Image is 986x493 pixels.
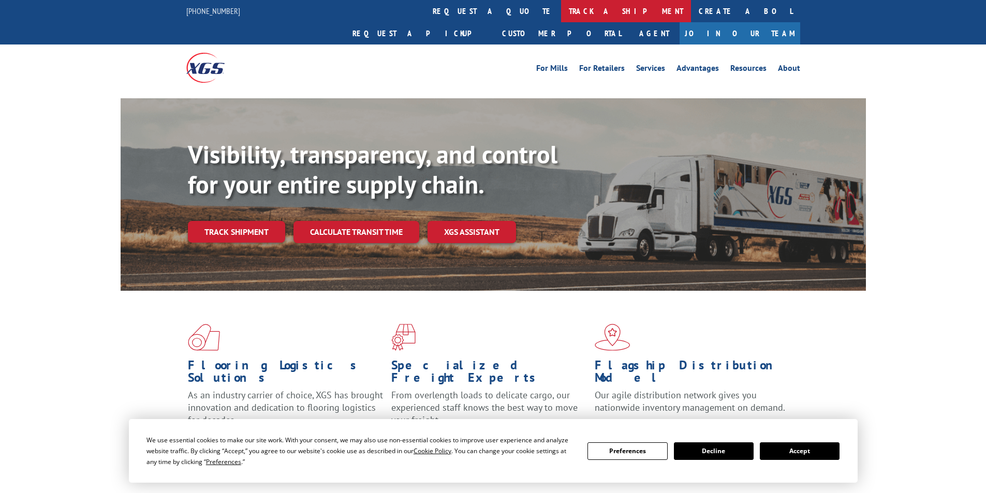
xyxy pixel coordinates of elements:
a: [PHONE_NUMBER] [186,6,240,16]
h1: Specialized Freight Experts [391,359,587,389]
a: Customer Portal [494,22,629,44]
a: XGS ASSISTANT [428,221,516,243]
a: Resources [730,64,767,76]
a: Calculate transit time [293,221,419,243]
div: Cookie Consent Prompt [129,419,858,483]
a: For Mills [536,64,568,76]
b: Visibility, transparency, and control for your entire supply chain. [188,138,557,200]
button: Preferences [587,442,667,460]
a: Agent [629,22,680,44]
a: Services [636,64,665,76]
button: Decline [674,442,754,460]
a: Track shipment [188,221,285,243]
a: Request a pickup [345,22,494,44]
span: Our agile distribution network gives you nationwide inventory management on demand. [595,389,785,413]
img: xgs-icon-focused-on-flooring-red [391,324,416,351]
h1: Flagship Distribution Model [595,359,790,389]
img: xgs-icon-flagship-distribution-model-red [595,324,630,351]
p: From overlength loads to delicate cargo, our experienced staff knows the best way to move your fr... [391,389,587,435]
span: Preferences [206,457,241,466]
div: We use essential cookies to make our site work. With your consent, we may also use non-essential ... [146,435,575,467]
span: Cookie Policy [414,446,451,455]
a: Join Our Team [680,22,800,44]
a: Advantages [676,64,719,76]
h1: Flooring Logistics Solutions [188,359,384,389]
button: Accept [760,442,840,460]
img: xgs-icon-total-supply-chain-intelligence-red [188,324,220,351]
a: About [778,64,800,76]
a: For Retailers [579,64,625,76]
span: As an industry carrier of choice, XGS has brought innovation and dedication to flooring logistics... [188,389,383,426]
